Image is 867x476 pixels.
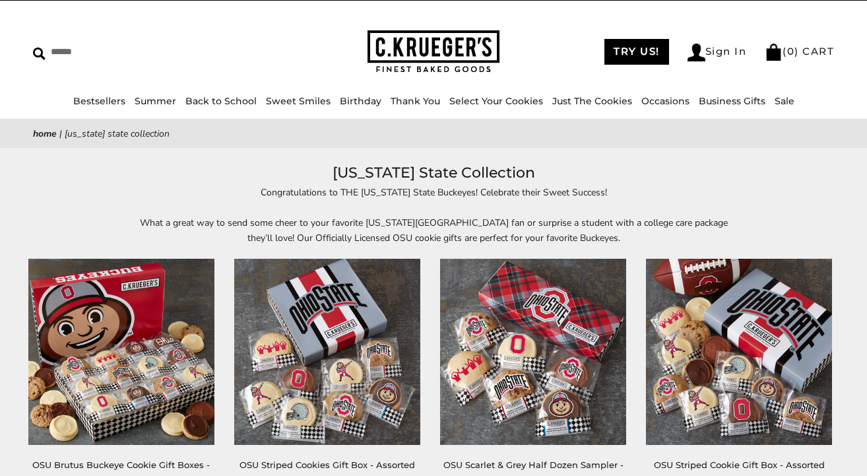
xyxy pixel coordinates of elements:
[234,259,420,445] img: OSU Striped Cookies Gift Box - Assorted Cookies
[765,45,834,57] a: (0) CART
[604,39,669,65] a: TRY US!
[699,95,765,107] a: Business Gifts
[135,95,176,107] a: Summer
[185,95,257,107] a: Back to School
[130,215,737,246] p: What a great way to send some cheer to your favorite [US_STATE][GEOGRAPHIC_DATA] fan or surprise ...
[33,48,46,60] img: Search
[552,95,632,107] a: Just The Cookies
[449,95,543,107] a: Select Your Cookies
[59,127,62,140] span: |
[688,44,747,61] a: Sign In
[33,42,218,62] input: Search
[641,95,690,107] a: Occasions
[33,127,57,140] a: Home
[11,426,137,465] iframe: Sign Up via Text for Offers
[266,95,331,107] a: Sweet Smiles
[130,185,737,200] p: Congratulations to THE [US_STATE] State Buckeyes! Celebrate their Sweet Success!
[65,127,170,140] span: [US_STATE] State Collection
[340,95,381,107] a: Birthday
[28,259,214,445] img: OSU Brutus Buckeye Cookie Gift Boxes - Assorted Cookies
[391,95,440,107] a: Thank You
[53,161,814,185] h1: [US_STATE] State Collection
[646,259,832,445] img: OSU Striped Cookie Gift Box - Assorted Cookies
[33,126,834,141] nav: breadcrumbs
[765,44,783,61] img: Bag
[787,45,795,57] span: 0
[368,30,499,73] img: C.KRUEGER'S
[688,44,705,61] img: Account
[73,95,125,107] a: Bestsellers
[440,259,626,445] img: OSU Scarlet & Grey Half Dozen Sampler - Assorted Cookies
[775,95,794,107] a: Sale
